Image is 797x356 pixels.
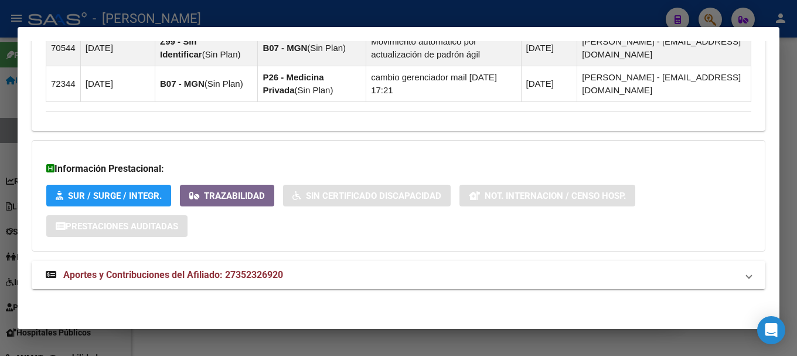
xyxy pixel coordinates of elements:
[521,30,577,66] td: [DATE]
[306,191,441,201] span: Sin Certificado Discapacidad
[80,30,155,66] td: [DATE]
[46,215,188,237] button: Prestaciones Auditadas
[46,66,81,101] td: 72344
[63,269,283,280] span: Aportes y Contribuciones del Afiliado: 27352326920
[757,316,785,344] div: Open Intercom Messenger
[283,185,451,206] button: Sin Certificado Discapacidad
[205,49,238,59] span: Sin Plan
[207,79,240,89] span: Sin Plan
[155,30,257,66] td: ( )
[204,191,265,201] span: Trazabilidad
[160,36,202,59] strong: Z99 - Sin Identificar
[366,30,521,66] td: Movimiento automático por actualización de padrón ágil
[46,30,81,66] td: 70544
[80,66,155,101] td: [DATE]
[258,30,366,66] td: ( )
[155,66,257,101] td: ( )
[68,191,162,201] span: SUR / SURGE / INTEGR.
[459,185,635,206] button: Not. Internacion / Censo Hosp.
[258,66,366,101] td: ( )
[485,191,626,201] span: Not. Internacion / Censo Hosp.
[298,85,331,95] span: Sin Plan
[577,30,751,66] td: [PERSON_NAME] - [EMAIL_ADDRESS][DOMAIN_NAME]
[366,66,521,101] td: cambio gerenciador mail [DATE] 17:21
[263,43,307,53] strong: B07 - MGN
[66,221,178,232] span: Prestaciones Auditadas
[46,185,171,206] button: SUR / SURGE / INTEGR.
[263,72,323,95] strong: P26 - Medicina Privada
[180,185,274,206] button: Trazabilidad
[160,79,205,89] strong: B07 - MGN
[46,162,751,176] h3: Información Prestacional:
[32,261,765,289] mat-expansion-panel-header: Aportes y Contribuciones del Afiliado: 27352326920
[577,66,751,101] td: [PERSON_NAME] - [EMAIL_ADDRESS][DOMAIN_NAME]
[310,43,343,53] span: Sin Plan
[521,66,577,101] td: [DATE]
